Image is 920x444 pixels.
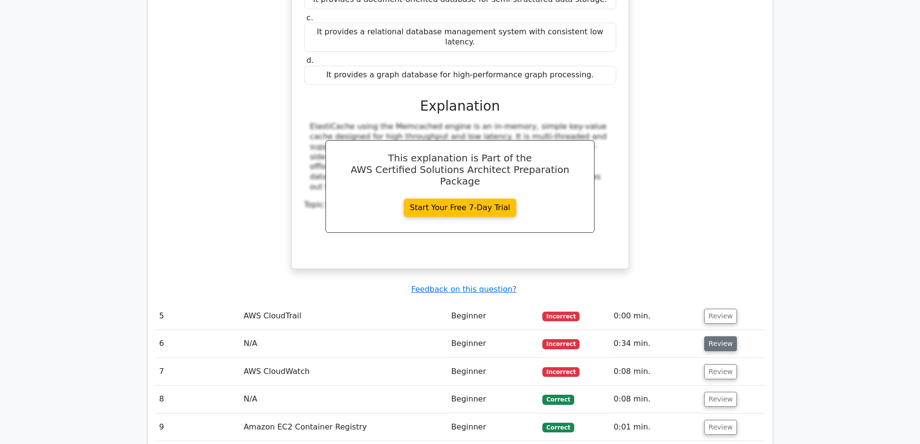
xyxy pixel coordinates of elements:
[240,302,447,330] td: AWS CloudTrail
[240,386,447,413] td: N/A
[704,420,737,435] button: Review
[542,367,580,377] span: Incorrect
[240,358,447,386] td: AWS CloudWatch
[610,386,701,413] td: 0:08 min.
[310,98,610,115] h3: Explanation
[307,56,314,65] span: d.
[610,358,701,386] td: 0:08 min.
[447,386,538,413] td: Beginner
[542,423,574,432] span: Correct
[156,302,240,330] td: 5
[304,200,616,210] div: Topic:
[447,414,538,441] td: Beginner
[610,302,701,330] td: 0:00 min.
[304,23,616,52] div: It provides a relational database management system with consistent low latency.
[704,309,737,324] button: Review
[307,13,313,22] span: c.
[240,414,447,441] td: Amazon EC2 Container Registry
[542,339,580,349] span: Incorrect
[156,414,240,441] td: 9
[610,330,701,358] td: 0:34 min.
[404,199,517,217] a: Start Your Free 7-Day Trial
[704,336,737,351] button: Review
[447,358,538,386] td: Beginner
[156,386,240,413] td: 8
[542,312,580,321] span: Incorrect
[240,330,447,358] td: N/A
[447,302,538,330] td: Beginner
[411,285,516,294] a: Feedback on this question?
[447,330,538,358] td: Beginner
[704,364,737,379] button: Review
[156,358,240,386] td: 7
[610,414,701,441] td: 0:01 min.
[304,66,616,85] div: It provides a graph database for high-performance graph processing.
[704,392,737,407] button: Review
[156,330,240,358] td: 6
[310,122,610,192] div: ElastiCache using the Memcached engine is an in-memory, simple key-value cache designed for high ...
[542,395,574,404] span: Correct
